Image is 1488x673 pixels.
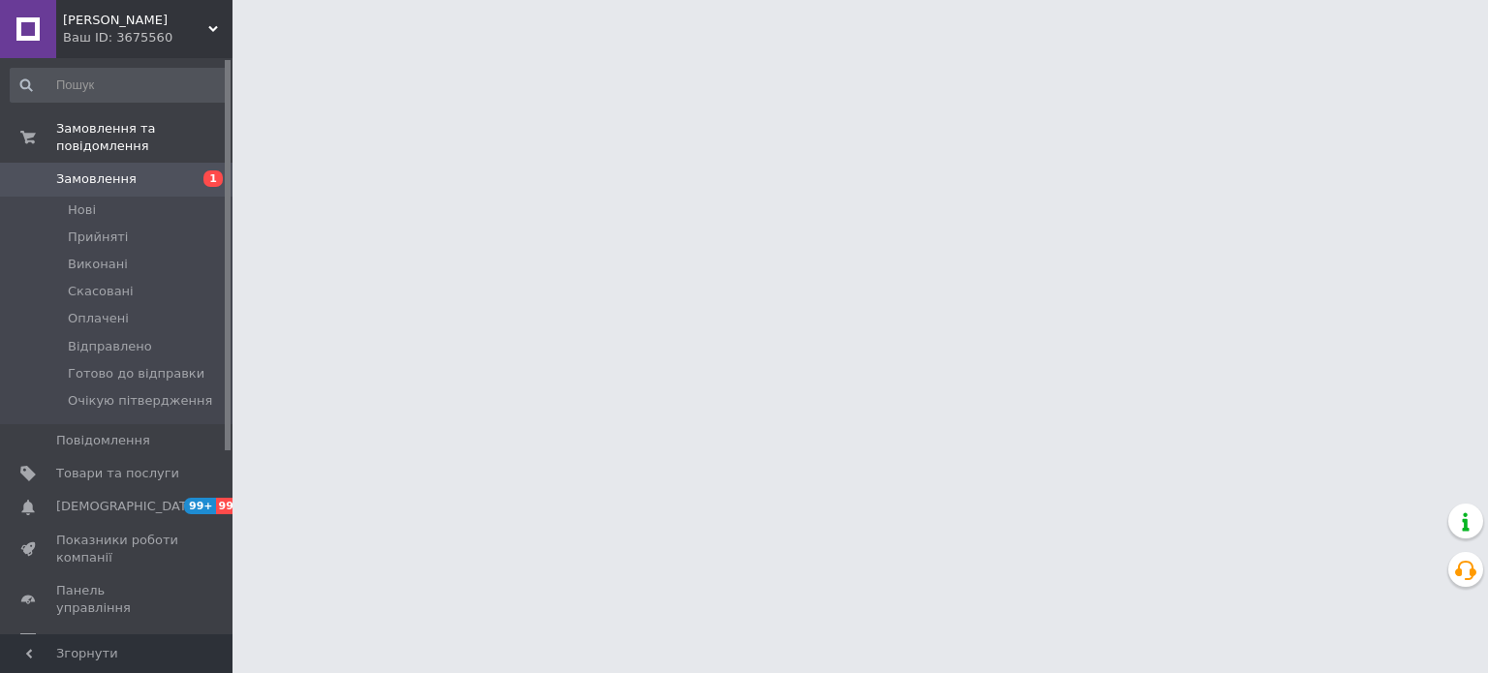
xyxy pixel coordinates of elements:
span: Нові [68,201,96,219]
span: Виконані [68,256,128,273]
span: Green Day [63,12,208,29]
span: Замовлення [56,170,137,188]
span: Відправлено [68,338,152,355]
input: Пошук [10,68,229,103]
span: Відгуки [56,632,107,650]
span: Замовлення та повідомлення [56,120,232,155]
span: Прийняті [68,229,128,246]
span: Готово до відправки [68,365,204,382]
span: Очікую пітвердження [68,392,212,410]
div: Ваш ID: 3675560 [63,29,232,46]
span: 99+ [184,498,216,514]
span: Повідомлення [56,432,150,449]
span: Скасовані [68,283,134,300]
span: Товари та послуги [56,465,179,482]
span: Панель управління [56,582,179,617]
span: 99+ [216,498,248,514]
span: [DEMOGRAPHIC_DATA] [56,498,200,515]
span: Показники роботи компанії [56,532,179,566]
span: Оплачені [68,310,129,327]
span: 1 [203,170,223,187]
